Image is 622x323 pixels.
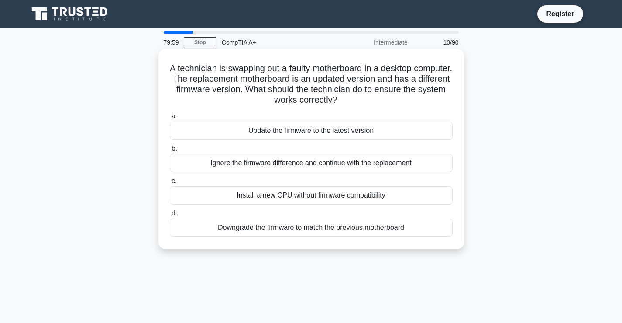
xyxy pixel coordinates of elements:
span: c. [172,177,177,184]
span: b. [172,145,177,152]
a: Register [541,8,579,19]
div: Downgrade the firmware to match the previous motherboard [170,219,453,237]
div: 10/90 [413,34,464,51]
div: Intermediate [337,34,413,51]
div: Install a new CPU without firmware compatibility [170,186,453,205]
div: CompTIA A+ [216,34,337,51]
div: Ignore the firmware difference and continue with the replacement [170,154,453,172]
a: Stop [184,37,216,48]
span: d. [172,209,177,217]
div: 79:59 [158,34,184,51]
h5: A technician is swapping out a faulty motherboard in a desktop computer. The replacement motherbo... [169,63,454,106]
span: a. [172,112,177,120]
div: Update the firmware to the latest version [170,122,453,140]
